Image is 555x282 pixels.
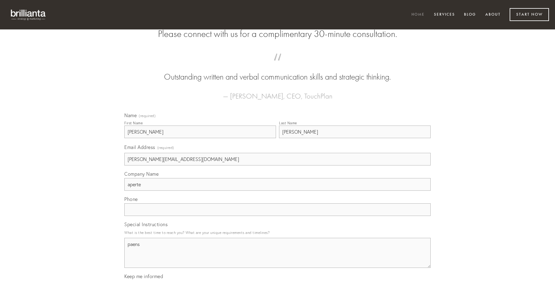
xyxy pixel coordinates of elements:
[124,121,143,125] div: First Name
[124,144,155,150] span: Email Address
[157,144,174,152] span: (required)
[510,8,549,21] a: Start Now
[124,238,431,268] textarea: paens
[124,196,138,202] span: Phone
[124,28,431,40] h2: Please connect with us for a complimentary 30-minute consultation.
[6,6,51,23] img: brillianta - research, strategy, marketing
[134,83,421,102] figcaption: — [PERSON_NAME], CEO, TouchPlan
[460,10,480,20] a: Blog
[124,273,163,279] span: Keep me informed
[134,59,421,83] blockquote: Outstanding written and verbal communication skills and strategic thinking.
[408,10,429,20] a: Home
[430,10,459,20] a: Services
[279,121,297,125] div: Last Name
[139,114,156,118] span: (required)
[124,171,159,177] span: Company Name
[481,10,505,20] a: About
[134,59,421,71] span: “
[124,221,168,227] span: Special Instructions
[124,112,137,118] span: Name
[124,229,431,237] p: What is the best time to reach you? What are your unique requirements and timelines?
